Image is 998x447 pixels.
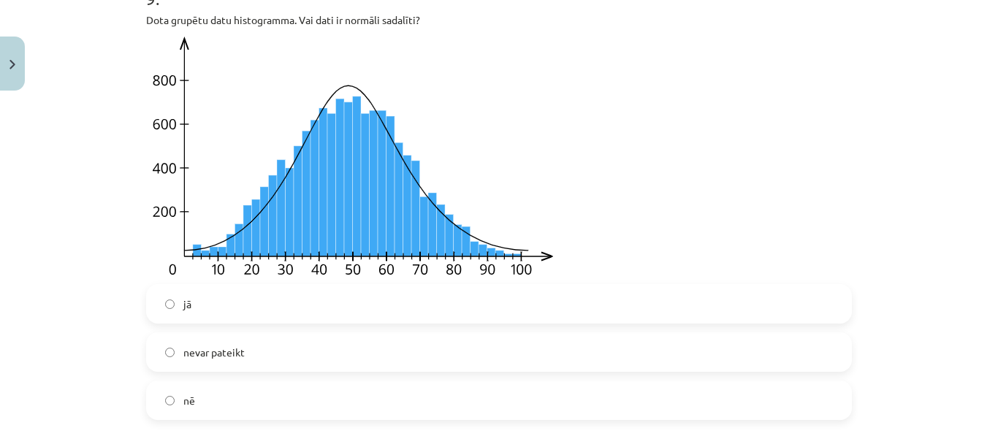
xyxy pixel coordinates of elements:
span: nevar pateikt [183,345,245,360]
span: nē [183,393,195,408]
input: nē [165,396,175,405]
input: jā [165,299,175,309]
span: jā [183,297,191,312]
img: icon-close-lesson-0947bae3869378f0d4975bcd49f059093ad1ed9edebbc8119c70593378902aed.svg [9,60,15,69]
input: nevar pateikt [165,348,175,357]
p: Dota grupētu datu histogramma. Vai dati ir normāli sadalīti? [146,12,852,28]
